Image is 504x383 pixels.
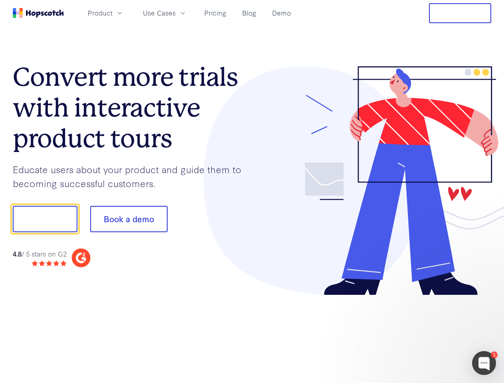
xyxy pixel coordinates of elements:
button: Free Trial [429,3,491,23]
span: Product [88,8,113,18]
p: Educate users about your product and guide them to becoming successful customers. [13,162,252,190]
button: Use Cases [138,6,192,20]
button: Book a demo [90,206,168,232]
h1: Convert more trials with interactive product tours [13,62,252,154]
button: Product [83,6,128,20]
span: Use Cases [143,8,176,18]
a: Pricing [201,6,229,20]
strong: 4.8 [13,249,22,258]
a: Demo [269,6,294,20]
div: 1 [491,351,498,358]
a: Blog [239,6,259,20]
a: Home [13,8,64,18]
button: Show me! [13,206,77,232]
div: / 5 stars on G2 [13,249,67,259]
